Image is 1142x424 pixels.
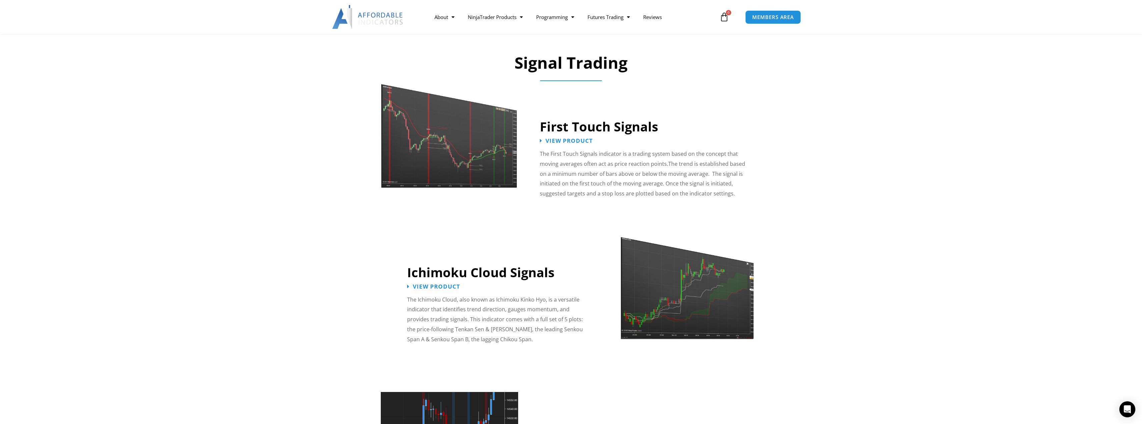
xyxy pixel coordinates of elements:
[752,15,794,20] span: MEMBERS AREA
[428,9,718,25] nav: Menu
[581,9,637,25] a: Futures Trading
[540,138,593,143] a: View Product
[710,7,739,27] a: 0
[745,10,801,24] a: MEMBERS AREA
[726,10,731,15] span: 0
[620,224,754,340] img: Ichimuku | Affordable Indicators – NinjaTrader
[407,264,554,281] a: Ichimoku Cloud Signals
[637,9,669,25] a: Reviews
[332,5,404,29] img: LogoAI | Affordable Indicators – NinjaTrader
[381,70,518,188] img: First Touch Signals 1 | Affordable Indicators – NinjaTrader
[407,295,591,345] p: The Ichimoku Cloud, also known as Ichimoku Kinko Hyo, is a versatile indicator that identifies tr...
[366,52,776,73] h2: Signal Trading
[540,118,658,135] a: First Touch Signals
[407,284,460,289] a: View Product
[461,9,529,25] a: NinjaTrader Products
[545,138,593,143] span: View Product
[413,284,460,289] span: View Product
[1119,401,1135,417] div: Open Intercom Messenger
[540,149,751,199] p: The First Touch Signals indicator is a trading system based on the concept that moving averages o...
[529,9,581,25] a: Programming
[428,9,461,25] a: About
